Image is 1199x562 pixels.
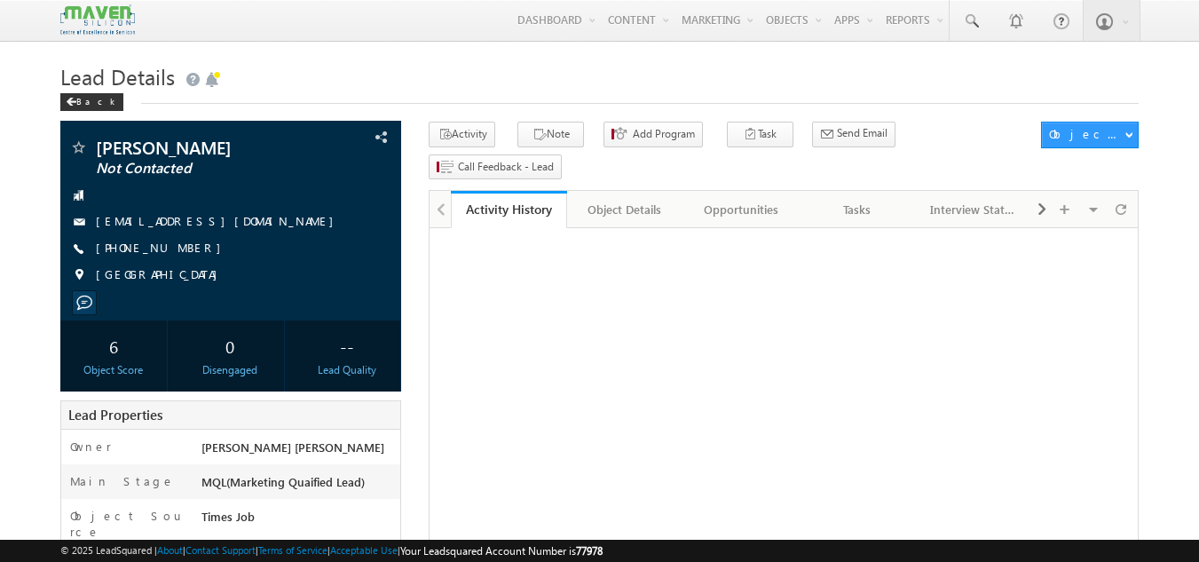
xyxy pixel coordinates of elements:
[297,329,396,362] div: --
[258,544,327,556] a: Terms of Service
[68,406,162,423] span: Lead Properties
[60,62,175,91] span: Lead Details
[930,199,1016,220] div: Interview Status
[330,544,398,556] a: Acceptable Use
[800,191,916,228] a: Tasks
[581,199,667,220] div: Object Details
[1041,122,1139,148] button: Object Actions
[451,191,567,228] a: Activity History
[65,362,163,378] div: Object Score
[576,544,603,558] span: 77978
[400,544,603,558] span: Your Leadsquared Account Number is
[727,122,793,147] button: Task
[517,122,584,147] button: Note
[96,160,306,178] span: Not Contacted
[181,362,280,378] div: Disengaged
[812,122,895,147] button: Send Email
[65,329,163,362] div: 6
[429,122,495,147] button: Activity
[70,508,185,540] label: Object Source
[698,199,784,220] div: Opportunities
[567,191,683,228] a: Object Details
[201,439,384,455] span: [PERSON_NAME] [PERSON_NAME]
[96,139,306,156] span: [PERSON_NAME]
[70,439,112,455] label: Owner
[60,4,135,36] img: Custom Logo
[429,154,562,180] button: Call Feedback - Lead
[683,191,800,228] a: Opportunities
[60,92,132,107] a: Back
[96,266,226,284] span: [GEOGRAPHIC_DATA]
[458,159,554,175] span: Call Feedback - Lead
[1049,126,1124,142] div: Object Actions
[96,213,343,228] a: [EMAIL_ADDRESS][DOMAIN_NAME]
[837,125,887,141] span: Send Email
[916,191,1032,228] a: Interview Status
[181,329,280,362] div: 0
[603,122,703,147] button: Add Program
[60,93,123,111] div: Back
[814,199,900,220] div: Tasks
[297,362,396,378] div: Lead Quality
[197,473,401,498] div: MQL(Marketing Quaified Lead)
[185,544,256,556] a: Contact Support
[60,542,603,559] span: © 2025 LeadSquared | | | | |
[197,508,401,533] div: Times Job
[464,201,554,218] div: Activity History
[96,240,230,257] span: [PHONE_NUMBER]
[70,473,175,489] label: Main Stage
[633,126,695,142] span: Add Program
[157,544,183,556] a: About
